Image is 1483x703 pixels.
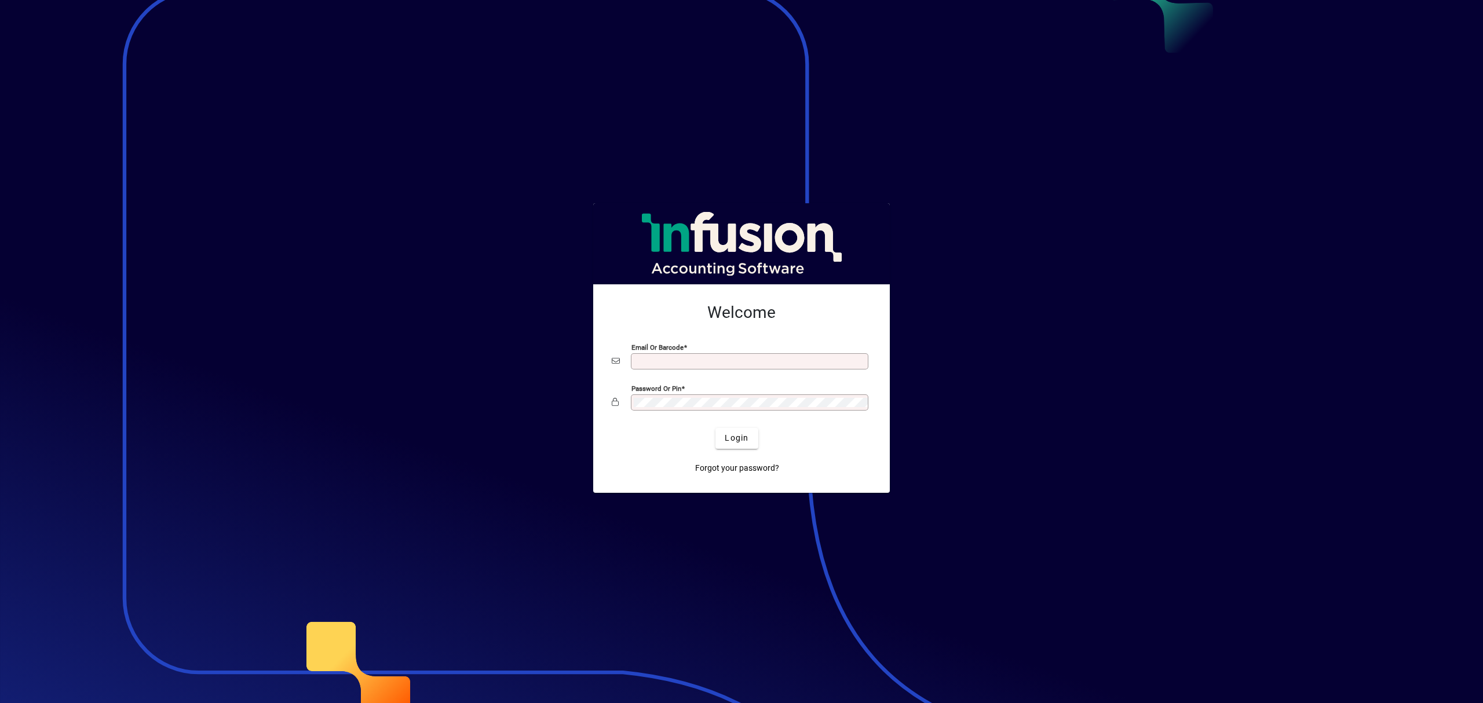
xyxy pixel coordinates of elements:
mat-label: Password or Pin [631,384,681,392]
h2: Welcome [612,303,871,323]
span: Forgot your password? [695,462,779,474]
mat-label: Email or Barcode [631,343,684,351]
button: Login [715,428,758,449]
a: Forgot your password? [691,458,784,479]
span: Login [725,432,748,444]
